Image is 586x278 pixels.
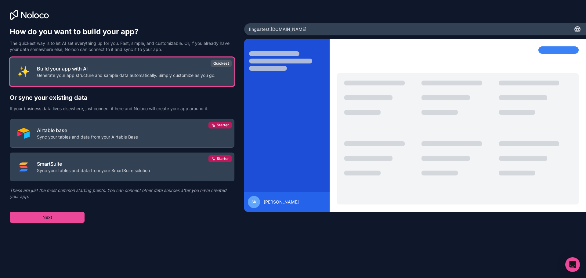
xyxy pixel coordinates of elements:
[37,168,150,174] p: Sync your tables and data from your SmartSuite solution
[10,57,234,86] button: INTERNAL_WITH_AIBuild your app with AIGenerate your app structure and sample data automatically. ...
[10,27,234,37] h1: How do you want to build your app?
[217,156,229,161] span: Starter
[217,123,229,128] span: Starter
[37,127,138,134] p: Airtable base
[37,65,215,72] p: Build your app with AI
[10,40,234,52] p: The quickest way is to let AI set everything up for you. Fast, simple, and customizable. Or, if y...
[17,66,30,78] img: INTERNAL_WITH_AI
[565,257,580,272] div: Open Intercom Messenger
[264,199,299,205] span: [PERSON_NAME]
[10,119,234,148] button: AIRTABLEAirtable baseSync your tables and data from your Airtable BaseStarter
[251,200,256,204] span: SK
[10,106,234,112] p: If your business data lives elsewhere, just connect it here and Noloco will create your app aroun...
[10,153,234,181] button: SMART_SUITESmartSuiteSync your tables and data from your SmartSuite solutionStarter
[37,160,150,168] p: SmartSuite
[249,26,306,32] span: linguatest .[DOMAIN_NAME]
[17,127,30,139] img: AIRTABLE
[211,60,232,67] div: Quickest
[37,134,138,140] p: Sync your tables and data from your Airtable Base
[10,187,234,200] p: These are just the most common starting points. You can connect other data sources after you have...
[17,161,30,173] img: SMART_SUITE
[10,93,234,102] h2: Or sync your existing data
[10,212,85,223] button: Next
[37,72,215,78] p: Generate your app structure and sample data automatically. Simply customize as you go.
